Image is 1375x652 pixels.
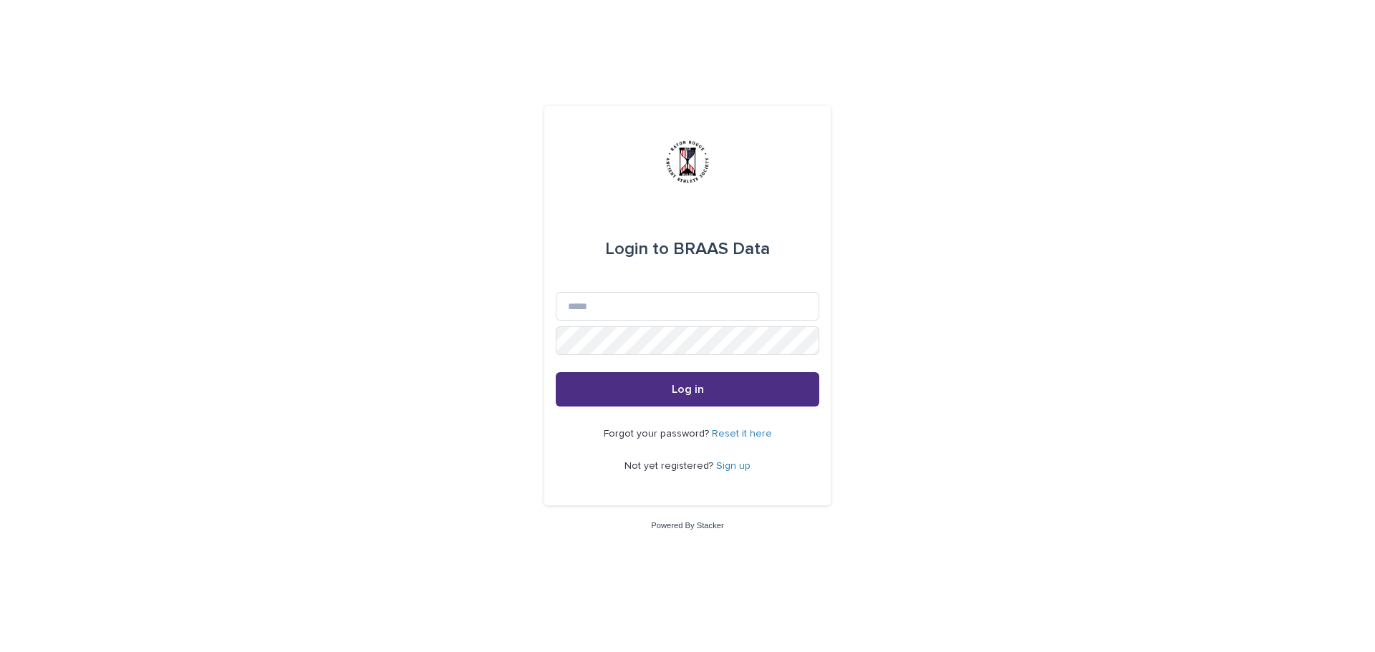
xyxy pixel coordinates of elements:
[651,521,723,530] a: Powered By Stacker
[605,240,669,258] span: Login to
[672,384,704,395] span: Log in
[712,429,772,439] a: Reset it here
[556,372,819,407] button: Log in
[604,429,712,439] span: Forgot your password?
[716,461,751,471] a: Sign up
[624,461,716,471] span: Not yet registered?
[605,229,770,269] div: BRAAS Data
[666,140,709,183] img: BsxibNoaTPe9uU9VL587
